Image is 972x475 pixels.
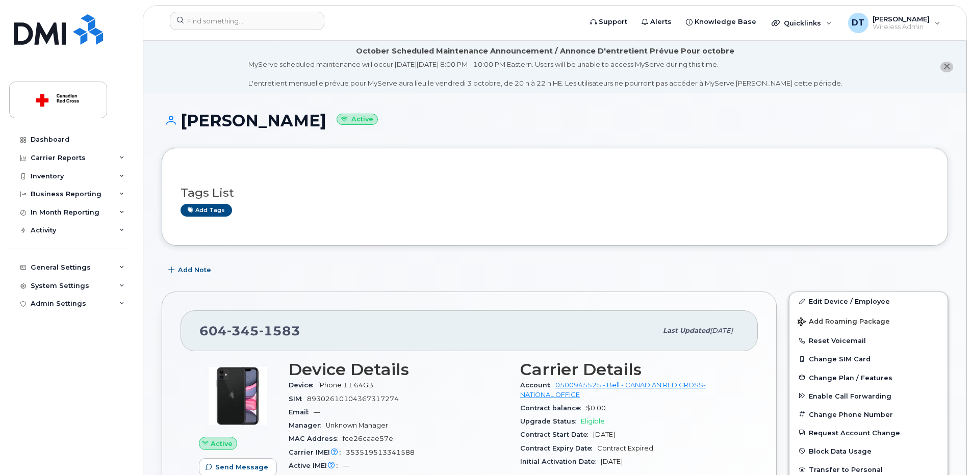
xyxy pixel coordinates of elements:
span: Contract Expired [597,444,653,452]
div: MyServe scheduled maintenance will occur [DATE][DATE] 8:00 PM - 10:00 PM Eastern. Users will be u... [248,60,842,88]
h3: Carrier Details [520,360,739,379]
span: Contract Expiry Date [520,444,597,452]
button: close notification [940,62,953,72]
span: Active [211,439,233,448]
a: Add tags [181,204,232,217]
span: Contract balance [520,404,586,412]
button: Change Phone Number [789,405,948,424]
div: October Scheduled Maintenance Announcement / Annonce D'entretient Prévue Pour octobre [356,46,734,57]
span: 89302610104367317274 [307,395,399,403]
span: MAC Address [289,435,343,442]
span: Eligible [581,417,605,425]
span: Contract Start Date [520,431,593,438]
span: fce26caae57e [343,435,393,442]
span: Add Roaming Package [798,318,890,327]
button: Change Plan / Features [789,368,948,387]
span: Active IMEI [289,462,343,469]
span: — [343,462,349,469]
span: [DATE] [601,458,623,465]
img: iPhone_11.jpg [207,365,268,427]
span: — [314,408,320,416]
span: Add Note [178,265,211,275]
h3: Device Details [289,360,508,379]
a: Edit Device / Employee [789,292,948,310]
span: 604 [199,323,300,338]
span: Last updated [663,327,710,334]
span: 345 [227,323,259,338]
span: Change Plan / Features [809,374,892,381]
span: Carrier IMEI [289,448,346,456]
a: 0500945525 - Bell - CANADIAN RED CROSS- NATIONAL OFFICE [520,381,706,398]
span: Upgrade Status [520,417,581,425]
h1: [PERSON_NAME] [162,112,948,129]
span: Unknown Manager [326,421,388,429]
span: Manager [289,421,326,429]
span: Initial Activation Date [520,458,601,465]
button: Change SIM Card [789,350,948,368]
span: Email [289,408,314,416]
button: Add Note [162,261,220,279]
span: $0.00 [586,404,606,412]
span: [DATE] [710,327,733,334]
button: Add Roaming Package [789,310,948,331]
span: iPhone 11 64GB [318,381,373,389]
span: Send Message [215,462,268,472]
span: Device [289,381,318,389]
span: Enable Call Forwarding [809,392,891,400]
button: Request Account Change [789,424,948,442]
span: SIM [289,395,307,403]
h3: Tags List [181,187,929,199]
button: Enable Call Forwarding [789,387,948,405]
span: Account [520,381,555,389]
button: Block Data Usage [789,442,948,460]
span: 1583 [259,323,300,338]
span: [DATE] [593,431,615,438]
small: Active [337,114,378,125]
span: 353519513341588 [346,448,415,456]
button: Reset Voicemail [789,331,948,350]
